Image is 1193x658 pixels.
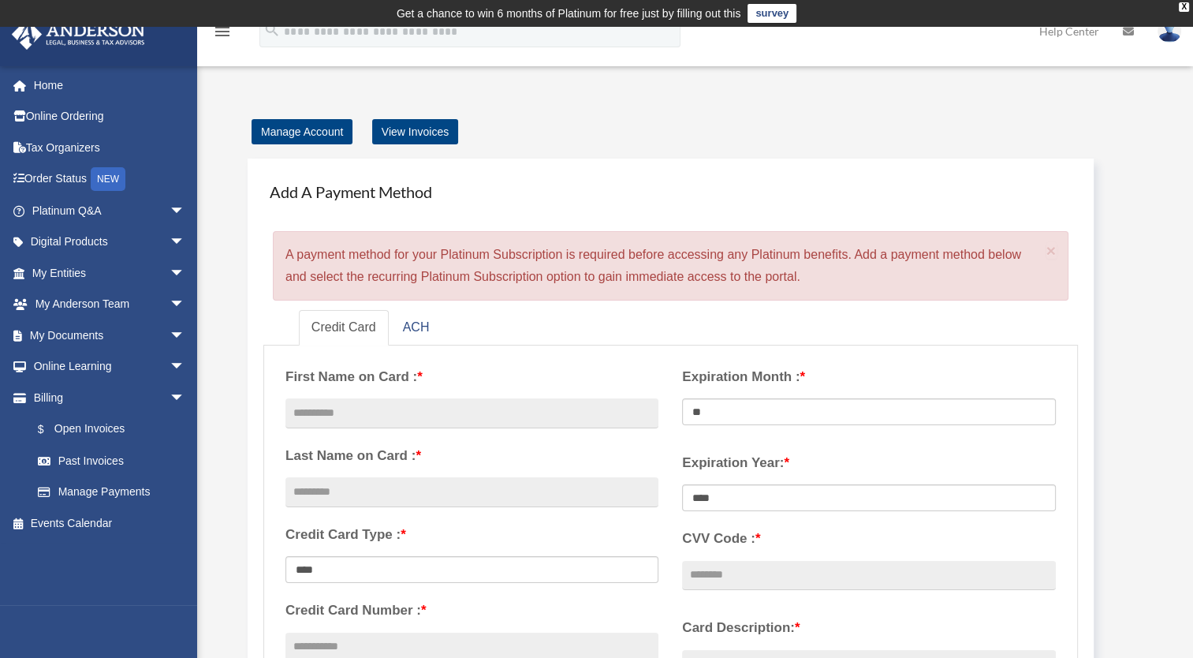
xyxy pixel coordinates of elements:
a: Events Calendar [11,507,209,539]
a: Order StatusNEW [11,163,209,196]
a: Manage Payments [22,477,201,508]
img: User Pic [1158,20,1181,43]
span: arrow_drop_down [170,257,201,290]
label: Credit Card Number : [285,599,658,622]
a: Online Learningarrow_drop_down [11,351,209,383]
span: × [1046,241,1057,260]
label: Card Description: [682,616,1055,640]
a: My Documentsarrow_drop_down [11,320,209,351]
div: close [1179,2,1189,12]
a: Manage Account [252,119,352,144]
div: Get a chance to win 6 months of Platinum for free just by filling out this [397,4,741,23]
a: My Anderson Teamarrow_drop_down [11,289,209,320]
a: Credit Card [299,310,389,346]
i: search [263,21,281,39]
a: $Open Invoices [22,413,209,446]
span: arrow_drop_down [170,226,201,259]
label: Expiration Month : [682,365,1055,389]
a: Past Invoices [22,445,209,477]
a: Tax Organizers [11,132,209,163]
span: $ [47,420,54,439]
a: Platinum Q&Aarrow_drop_down [11,195,209,226]
a: ACH [390,310,442,346]
label: CVV Code : [682,527,1055,551]
h4: Add A Payment Method [263,174,1078,209]
button: Close [1046,242,1057,259]
label: Expiration Year: [682,451,1055,475]
a: Online Ordering [11,101,209,133]
a: menu [213,28,232,41]
i: menu [213,22,232,41]
div: A payment method for your Platinum Subscription is required before accessing any Platinum benefit... [273,231,1068,301]
span: arrow_drop_down [170,289,201,321]
a: Billingarrow_drop_down [11,382,209,413]
a: survey [747,4,796,23]
span: arrow_drop_down [170,195,201,227]
span: arrow_drop_down [170,382,201,414]
a: View Invoices [372,119,458,144]
label: First Name on Card : [285,365,658,389]
span: arrow_drop_down [170,320,201,352]
label: Last Name on Card : [285,444,658,468]
a: Home [11,69,209,101]
span: arrow_drop_down [170,351,201,383]
div: NEW [91,167,125,191]
label: Credit Card Type : [285,523,658,547]
a: My Entitiesarrow_drop_down [11,257,209,289]
a: Digital Productsarrow_drop_down [11,226,209,258]
img: Anderson Advisors Platinum Portal [7,19,150,50]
